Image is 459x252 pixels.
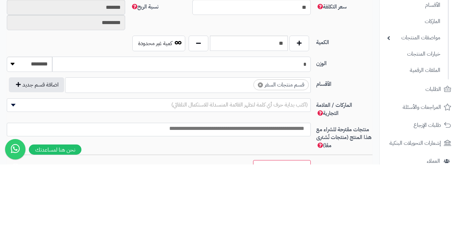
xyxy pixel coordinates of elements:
img: logo-2.png [413,18,453,32]
a: طلبات الإرجاع [384,205,455,221]
a: الأقسام [384,85,444,100]
span: الماركات / العلامة التجارية [316,189,352,205]
span: إشعارات التحويلات البنكية [389,226,441,235]
a: خيارات المنتجات [384,134,444,149]
a: الملفات الرقمية [384,151,444,165]
button: اضافة قسم جديد [9,165,64,180]
span: منتجات مقترحة للشراء مع هذا المنتج (منتجات تُشترى معًا) [316,213,371,237]
span: الأقسام والمنتجات [404,55,441,65]
label: السعر [313,66,375,77]
span: لوحة التحكم [416,37,441,47]
li: قسم منتجات السفر [253,167,309,178]
a: مواصفات المنتجات [384,118,444,133]
span: المراجعات والأسئلة [403,190,441,199]
a: الطلبات [384,169,455,185]
span: سعر التكلفة [316,90,347,98]
label: الكمية [313,123,375,134]
span: (اكتب بداية حرف أي كلمة لتظهر القائمة المنسدلة للاستكمال التلقائي) [171,188,308,196]
label: الأقسام [313,165,375,176]
a: المراجعات والأسئلة [384,187,455,203]
a: الماركات [384,102,444,116]
span: نسبة الربح [131,90,158,98]
span: × [258,170,263,175]
span: طلبات الإرجاع [414,208,441,217]
span: الطلبات [425,172,441,181]
a: المنتجات [384,70,444,84]
label: الوزن [313,144,375,155]
a: إشعارات التحويلات البنكية [384,222,455,239]
a: لوحة التحكم [384,34,455,50]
